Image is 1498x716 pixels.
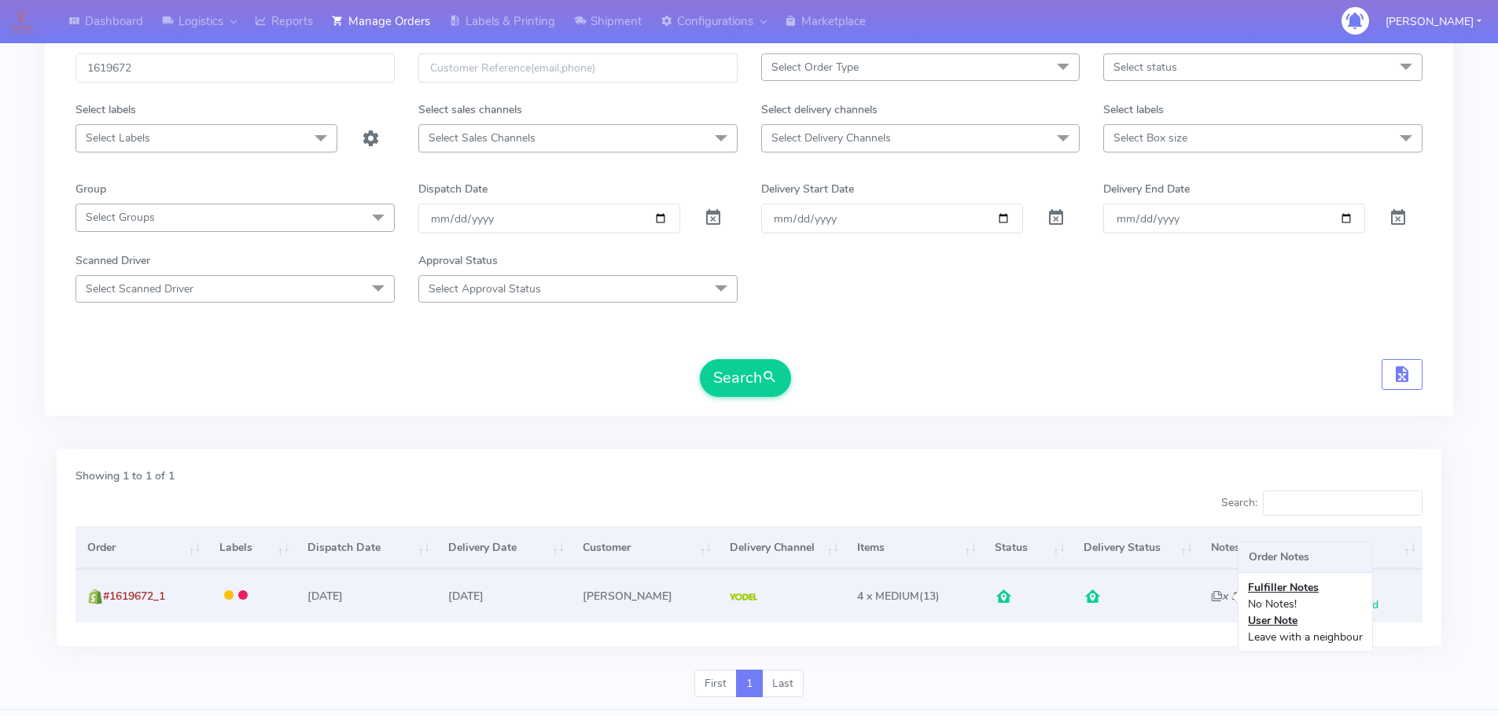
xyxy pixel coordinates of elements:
[418,181,488,197] label: Dispatch Date
[700,359,791,397] button: Search
[75,181,106,197] label: Group
[736,670,763,698] a: 1
[1248,613,1297,628] b: User Note
[983,527,1072,569] th: Status: activate to sort column ascending
[429,130,536,145] span: Select Sales Channels
[845,527,983,569] th: Items: activate to sort column ascending
[418,53,738,83] input: Customer Reference(email,phone)
[857,589,940,604] span: (13)
[86,130,150,145] span: Select Labels
[1199,527,1283,569] th: Notes: activate to sort column ascending
[296,569,436,622] td: [DATE]
[75,527,207,569] th: Order: activate to sort column ascending
[436,527,571,569] th: Delivery Date: activate to sort column ascending
[1248,596,1363,612] div: No Notes!
[418,252,498,269] label: Approval Status
[103,589,165,604] span: #1619672_1
[1239,542,1372,573] h3: Order Notes
[571,569,718,622] td: [PERSON_NAME]
[75,53,395,83] input: Order Id
[1103,101,1164,118] label: Select labels
[418,101,522,118] label: Select sales channels
[87,589,103,604] img: shopify.png
[1239,573,1372,652] div: Leave with a neighbour
[761,101,878,118] label: Select delivery channels
[1103,181,1190,197] label: Delivery End Date
[296,527,436,569] th: Dispatch Date: activate to sort column ascending
[1211,589,1237,604] i: x 1
[86,210,155,225] span: Select Groups
[771,60,859,75] span: Select Order Type
[857,589,919,604] span: 4 x MEDIUM
[207,527,296,569] th: Labels: activate to sort column ascending
[1113,130,1187,145] span: Select Box size
[75,252,150,269] label: Scanned Driver
[1374,6,1493,38] button: [PERSON_NAME]
[771,130,891,145] span: Select Delivery Channels
[75,468,175,484] label: Showing 1 to 1 of 1
[429,281,541,296] span: Select Approval Status
[1248,580,1319,595] b: Fulfiller Notes
[761,181,854,197] label: Delivery Start Date
[436,569,571,622] td: [DATE]
[1221,490,1423,516] label: Search:
[571,527,718,569] th: Customer: activate to sort column ascending
[1113,60,1177,75] span: Select status
[75,101,136,118] label: Select labels
[1072,527,1199,569] th: Delivery Status: activate to sort column ascending
[1283,527,1423,569] th: Actions: activate to sort column ascending
[1263,490,1423,516] input: Search:
[718,527,845,569] th: Delivery Channel: activate to sort column ascending
[730,593,757,601] img: Yodel
[86,281,193,296] span: Select Scanned Driver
